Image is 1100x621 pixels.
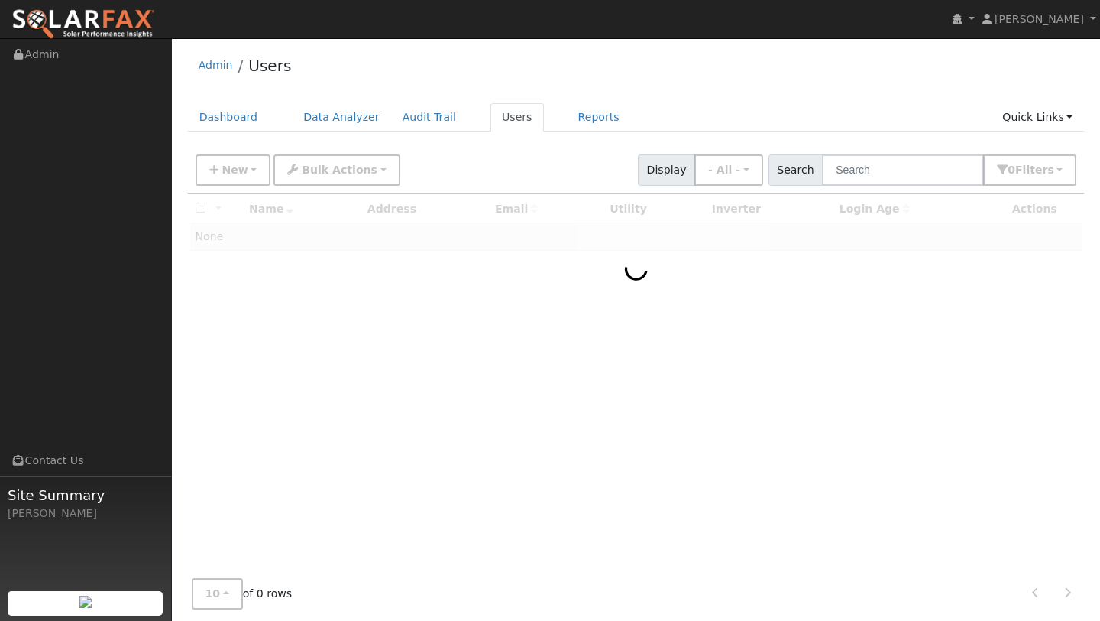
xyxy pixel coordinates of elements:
[196,154,271,186] button: New
[768,154,823,186] span: Search
[8,506,163,522] div: [PERSON_NAME]
[11,8,155,41] img: SolarFax
[222,164,247,176] span: New
[188,103,270,132] a: Dashboard
[302,164,377,176] span: Bulk Actions
[490,103,544,132] a: Users
[1047,164,1053,176] span: s
[273,154,400,186] button: Bulk Actions
[1015,164,1054,176] span: Filter
[192,578,243,610] button: 10
[292,103,391,132] a: Data Analyzer
[991,103,1084,132] a: Quick Links
[694,154,763,186] button: - All -
[8,485,163,506] span: Site Summary
[822,154,984,186] input: Search
[79,596,92,608] img: retrieve
[391,103,467,132] a: Audit Trail
[248,57,291,75] a: Users
[205,587,221,600] span: 10
[567,103,631,132] a: Reports
[995,13,1084,25] span: [PERSON_NAME]
[983,154,1076,186] button: 0Filters
[199,59,233,71] a: Admin
[638,154,695,186] span: Display
[192,578,293,610] span: of 0 rows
